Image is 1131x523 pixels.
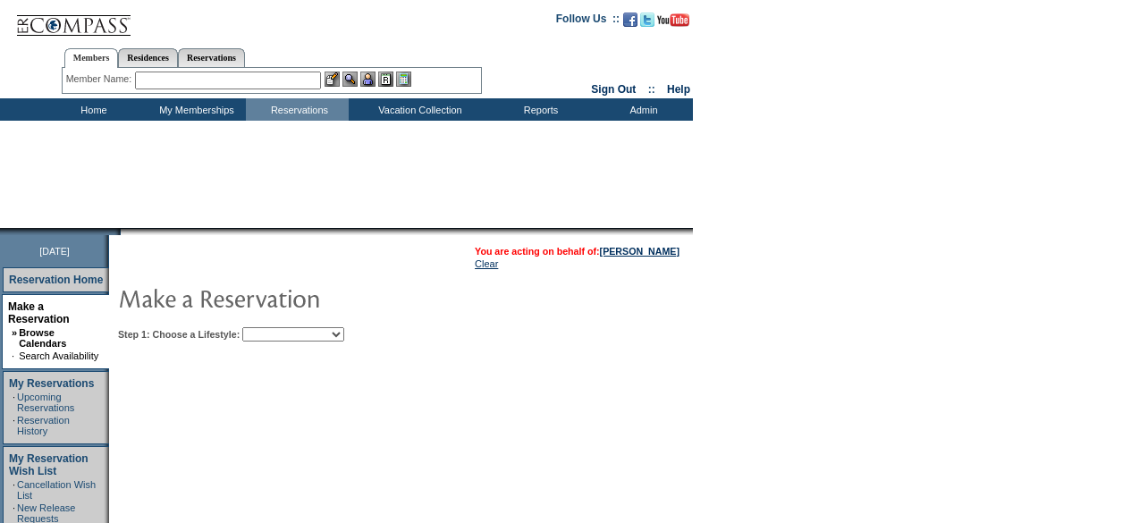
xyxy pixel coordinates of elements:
[64,48,119,68] a: Members
[114,228,121,235] img: promoShadowLeftCorner.gif
[360,72,376,87] img: Impersonate
[178,48,245,67] a: Reservations
[9,377,94,390] a: My Reservations
[342,72,358,87] img: View
[600,246,679,257] a: [PERSON_NAME]
[590,98,693,121] td: Admin
[118,280,476,316] img: pgTtlMakeReservation.gif
[17,479,96,501] a: Cancellation Wish List
[657,18,689,29] a: Subscribe to our YouTube Channel
[13,392,15,413] td: ·
[591,83,636,96] a: Sign Out
[19,327,66,349] a: Browse Calendars
[121,228,122,235] img: blank.gif
[143,98,246,121] td: My Memberships
[640,13,654,27] img: Follow us on Twitter
[39,246,70,257] span: [DATE]
[475,246,679,257] span: You are acting on behalf of:
[349,98,487,121] td: Vacation Collection
[13,415,15,436] td: ·
[118,48,178,67] a: Residences
[325,72,340,87] img: b_edit.gif
[623,13,637,27] img: Become our fan on Facebook
[640,18,654,29] a: Follow us on Twitter
[9,452,89,477] a: My Reservation Wish List
[9,274,103,286] a: Reservation Home
[12,350,17,361] td: ·
[487,98,590,121] td: Reports
[118,329,240,340] b: Step 1: Choose a Lifestyle:
[8,300,70,325] a: Make a Reservation
[12,327,17,338] b: »
[17,415,70,436] a: Reservation History
[556,11,620,32] td: Follow Us ::
[246,98,349,121] td: Reservations
[475,258,498,269] a: Clear
[648,83,655,96] span: ::
[667,83,690,96] a: Help
[378,72,393,87] img: Reservations
[17,392,74,413] a: Upcoming Reservations
[40,98,143,121] td: Home
[66,72,135,87] div: Member Name:
[657,13,689,27] img: Subscribe to our YouTube Channel
[19,350,98,361] a: Search Availability
[623,18,637,29] a: Become our fan on Facebook
[13,479,15,501] td: ·
[396,72,411,87] img: b_calculator.gif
